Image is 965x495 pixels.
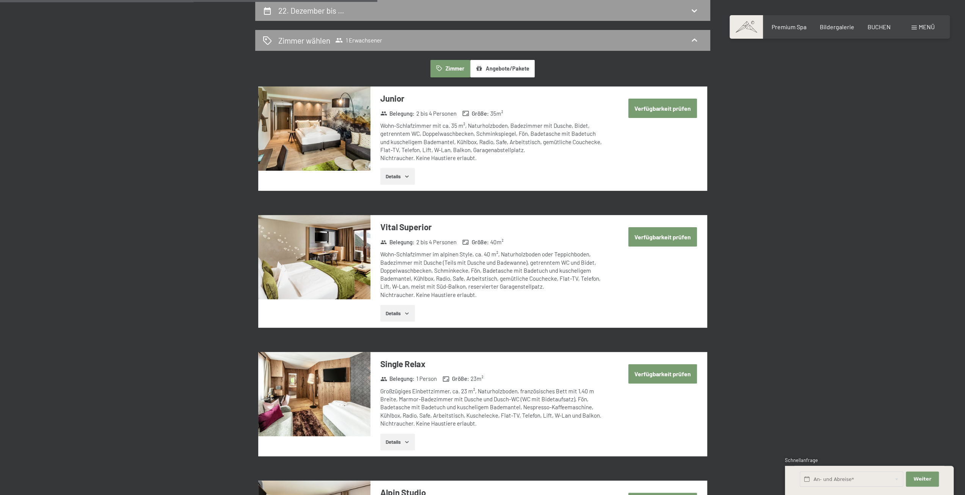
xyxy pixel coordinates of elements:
[820,23,854,30] a: Bildergalerie
[868,23,891,30] a: BUCHEN
[380,238,415,246] strong: Belegung :
[628,364,697,383] button: Verfügbarkeit prüfen
[258,86,370,171] img: mss_renderimg.php
[380,358,606,370] h3: Single Relax
[785,457,818,463] span: Schnellanfrage
[490,238,504,246] span: 40 m²
[335,36,382,44] span: 1 Erwachsener
[380,375,415,383] strong: Belegung :
[442,375,469,383] strong: Größe :
[628,227,697,247] button: Verfügbarkeit prüfen
[628,99,697,118] button: Verfügbarkeit prüfen
[258,215,370,299] img: mss_renderimg.php
[380,305,415,322] button: Details
[416,375,437,383] span: 1 Person
[462,238,489,246] strong: Größe :
[380,122,606,162] div: Wohn-Schlafzimmer mit ca. 35 m², Naturholzboden, Badezimmer mit Dusche, Bidet, getrenntem WC, Dop...
[771,23,806,30] a: Premium Spa
[906,471,938,487] button: Weiter
[430,60,470,77] button: Zimmer
[380,93,606,104] h3: Junior
[380,168,415,185] button: Details
[416,238,457,246] span: 2 bis 4 Personen
[380,221,606,233] h3: Vital Superior
[919,23,935,30] span: Menü
[490,110,503,118] span: 35 m²
[913,476,931,482] span: Weiter
[380,110,415,118] strong: Belegung :
[278,6,344,15] h2: 22. Dezember bis …
[380,434,415,450] button: Details
[258,352,370,436] img: mss_renderimg.php
[462,110,489,118] strong: Größe :
[416,110,457,118] span: 2 bis 4 Personen
[380,387,606,427] div: Großzügiges Einbettzimmer, ca. 23 m², Naturholzboden, französisches Bett mit 1,40 m Breite, Marmo...
[278,35,330,46] h2: Zimmer wählen
[380,250,606,299] div: Wohn-Schlafzimmer im alpinen Style, ca. 40 m², Naturholzboden oder Teppichboden, Badezimmer mit D...
[471,375,483,383] span: 23 m²
[470,60,535,77] button: Angebote/Pakete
